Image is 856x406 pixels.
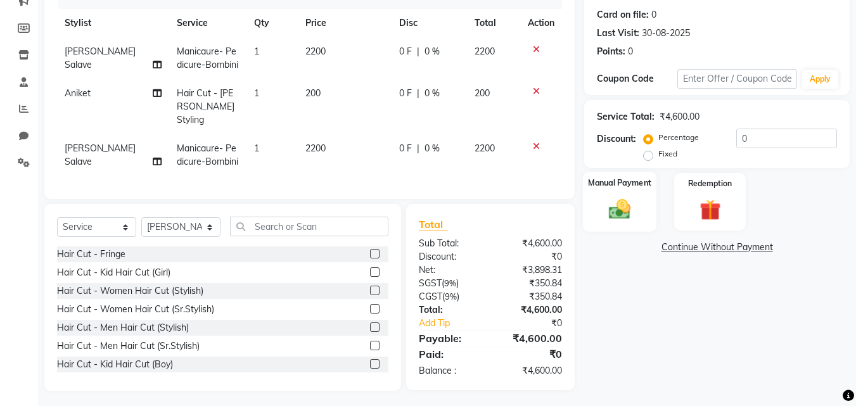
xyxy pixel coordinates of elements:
[642,27,690,40] div: 30-08-2025
[57,266,170,279] div: Hair Cut - Kid Hair Cut (Girl)
[57,248,125,261] div: Hair Cut - Fringe
[475,87,490,99] span: 200
[230,217,388,236] input: Search or Scan
[57,284,203,298] div: Hair Cut - Women Hair Cut (Stylish)
[651,8,656,22] div: 0
[298,9,392,37] th: Price
[504,317,572,330] div: ₹0
[425,142,440,155] span: 0 %
[409,331,490,346] div: Payable:
[305,87,321,99] span: 200
[467,9,521,37] th: Total
[425,45,440,58] span: 0 %
[475,143,495,154] span: 2200
[65,143,136,167] span: [PERSON_NAME] Salave
[490,263,572,277] div: ₹3,898.31
[597,45,625,58] div: Points:
[305,46,326,57] span: 2200
[409,237,490,250] div: Sub Total:
[419,277,442,289] span: SGST
[597,8,649,22] div: Card on file:
[57,321,189,334] div: Hair Cut - Men Hair Cut (Stylish)
[57,9,169,37] th: Stylist
[254,46,259,57] span: 1
[490,331,572,346] div: ₹4,600.00
[602,196,637,222] img: _cash.svg
[417,87,419,100] span: |
[409,317,504,330] a: Add Tip
[246,9,298,37] th: Qty
[409,263,490,277] div: Net:
[588,177,651,189] label: Manual Payment
[597,132,636,146] div: Discount:
[587,241,847,254] a: Continue Without Payment
[399,142,412,155] span: 0 F
[409,290,490,303] div: ( )
[490,290,572,303] div: ₹350.84
[688,178,732,189] label: Redemption
[490,237,572,250] div: ₹4,600.00
[177,143,238,167] span: Manicaure- Pedicure-Bombini
[65,87,91,99] span: Aniket
[658,148,677,160] label: Fixed
[409,277,490,290] div: ( )
[417,142,419,155] span: |
[57,358,173,371] div: Hair Cut - Kid Hair Cut (Boy)
[399,87,412,100] span: 0 F
[597,110,655,124] div: Service Total:
[693,197,727,223] img: _gift.svg
[425,87,440,100] span: 0 %
[419,291,442,302] span: CGST
[677,69,797,89] input: Enter Offer / Coupon Code
[177,46,238,70] span: Manicaure- Pedicure-Bombini
[254,87,259,99] span: 1
[444,278,456,288] span: 9%
[57,303,214,316] div: Hair Cut - Women Hair Cut (Sr.Stylish)
[392,9,467,37] th: Disc
[409,250,490,263] div: Discount:
[490,303,572,317] div: ₹4,600.00
[417,45,419,58] span: |
[658,132,699,143] label: Percentage
[475,46,495,57] span: 2200
[802,70,838,89] button: Apply
[409,346,490,362] div: Paid:
[628,45,633,58] div: 0
[169,9,246,37] th: Service
[597,27,639,40] div: Last Visit:
[520,9,562,37] th: Action
[490,250,572,263] div: ₹0
[65,46,136,70] span: [PERSON_NAME] Salave
[409,364,490,377] div: Balance :
[445,291,457,301] span: 9%
[419,218,448,231] span: Total
[399,45,412,58] span: 0 F
[490,364,572,377] div: ₹4,600.00
[409,303,490,317] div: Total:
[305,143,326,154] span: 2200
[254,143,259,154] span: 1
[490,277,572,290] div: ₹350.84
[57,339,200,353] div: Hair Cut - Men Hair Cut (Sr.Stylish)
[177,87,234,125] span: Hair Cut - [PERSON_NAME] Styling
[490,346,572,362] div: ₹0
[660,110,699,124] div: ₹4,600.00
[597,72,677,86] div: Coupon Code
